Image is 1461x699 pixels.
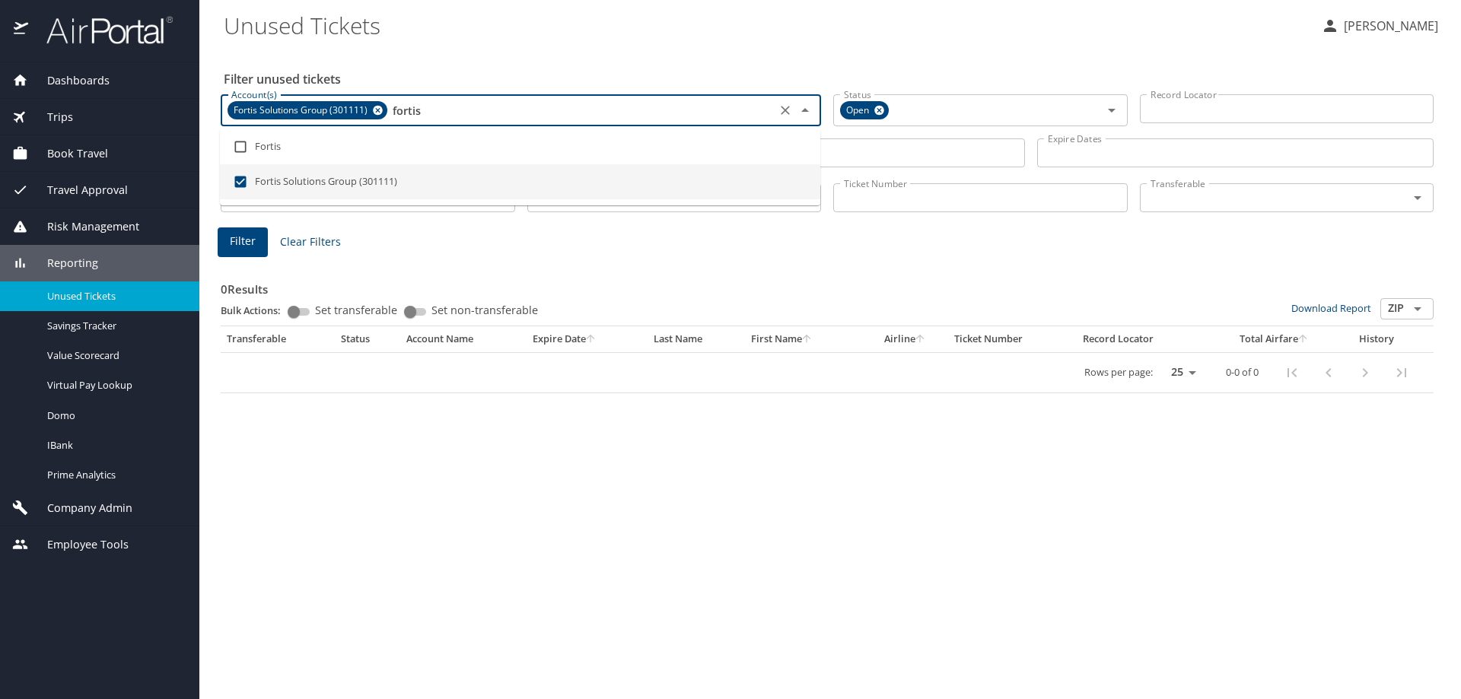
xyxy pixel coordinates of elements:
[1226,367,1259,377] p: 0-0 of 0
[224,2,1309,49] h1: Unused Tickets
[30,15,173,45] img: airportal-logo.png
[228,103,377,119] span: Fortis Solutions Group (301111)
[28,218,139,235] span: Risk Management
[1339,326,1415,352] th: History
[1084,367,1153,377] p: Rows per page:
[802,335,813,345] button: sort
[1101,100,1122,121] button: Open
[840,103,878,119] span: Open
[1407,298,1428,319] button: Open
[221,272,1434,298] h3: 0 Results
[28,182,128,199] span: Travel Approval
[280,233,341,252] span: Clear Filters
[648,326,745,352] th: Last Name
[586,335,597,345] button: sort
[794,100,816,121] button: Close
[47,319,181,333] span: Savings Tracker
[28,72,110,89] span: Dashboards
[274,228,347,256] button: Clear Filters
[915,335,926,345] button: sort
[47,289,181,303] span: Unused Tickets
[335,326,400,352] th: Status
[224,67,1437,91] h2: Filter unused tickets
[1209,326,1339,352] th: Total Airfare
[221,326,1434,393] table: custom pagination table
[28,109,73,126] span: Trips
[527,326,648,352] th: Expire Date
[1291,301,1371,315] a: Download Report
[220,129,820,164] li: Fortis
[948,326,1077,352] th: Ticket Number
[228,101,387,119] div: Fortis Solutions Group (301111)
[315,305,397,316] span: Set transferable
[221,303,293,317] p: Bulk Actions:
[400,326,527,352] th: Account Name
[1298,335,1309,345] button: sort
[28,255,98,272] span: Reporting
[218,227,268,257] button: Filter
[431,305,538,316] span: Set non-transferable
[47,438,181,453] span: IBank
[220,164,820,199] li: Fortis Solutions Group (301111)
[775,100,796,121] button: Clear
[230,232,256,251] span: Filter
[1315,12,1444,40] button: [PERSON_NAME]
[1077,326,1209,352] th: Record Locator
[14,15,30,45] img: icon-airportal.png
[47,468,181,482] span: Prime Analytics
[840,101,889,119] div: Open
[47,348,181,363] span: Value Scorecard
[28,500,132,516] span: Company Admin
[1159,361,1202,384] select: rows per page
[862,326,948,352] th: Airline
[28,145,108,162] span: Book Travel
[1407,187,1428,208] button: Open
[1339,17,1438,35] p: [PERSON_NAME]
[47,408,181,423] span: Domo
[28,536,129,553] span: Employee Tools
[745,326,863,352] th: First Name
[47,378,181,392] span: Virtual Pay Lookup
[227,332,329,346] div: Transferable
